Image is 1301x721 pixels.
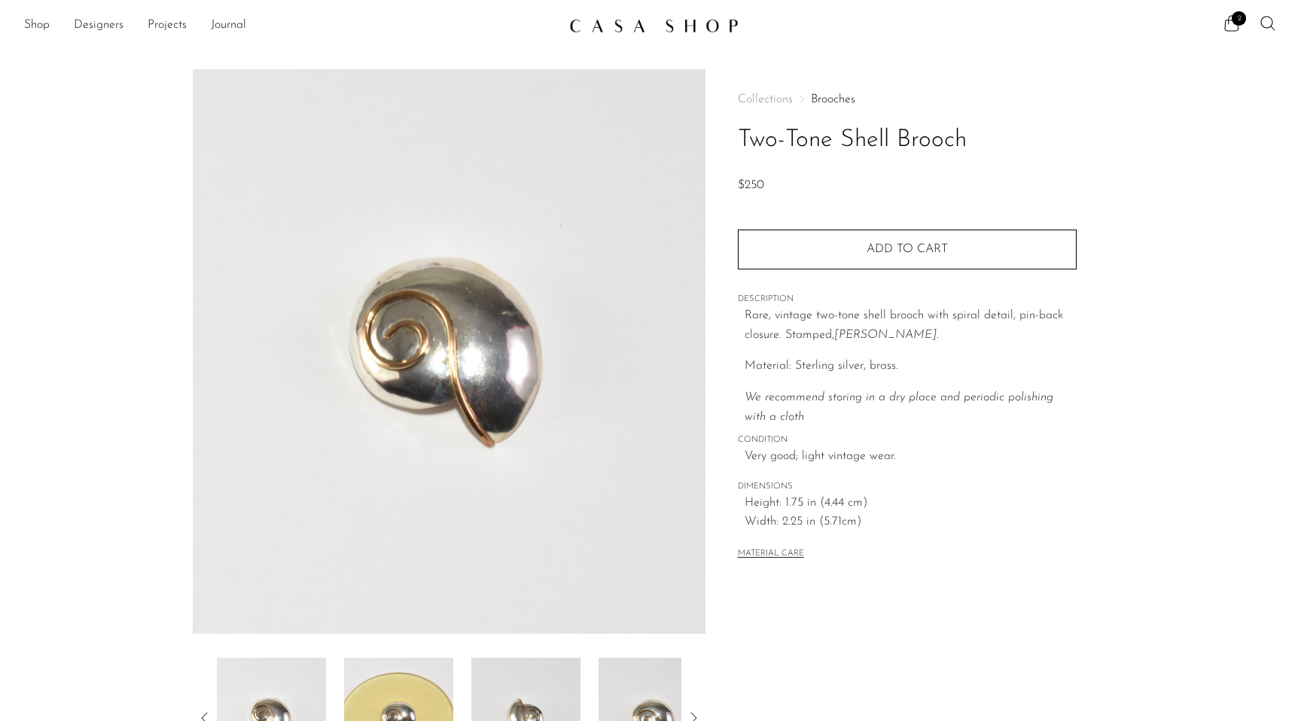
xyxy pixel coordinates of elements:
[745,306,1077,345] p: Rare, vintage two-tone shell brooch with spiral detail, pin-back closure. Stamped,
[834,329,939,341] em: [PERSON_NAME].
[745,391,1053,423] i: We recommend storing in a dry place and periodic polishing with a cloth
[193,69,705,634] img: Two-Tone Shell Brooch
[24,16,50,35] a: Shop
[211,16,246,35] a: Journal
[738,549,804,560] button: MATERIAL CARE
[738,434,1077,447] span: CONDITION
[738,93,1077,105] nav: Breadcrumbs
[738,293,1077,306] span: DESCRIPTION
[745,447,1077,467] span: Very good; light vintage wear.
[738,179,764,191] span: $250
[867,243,948,255] span: Add to cart
[24,13,557,38] ul: NEW HEADER MENU
[738,93,793,105] span: Collections
[74,16,123,35] a: Designers
[24,13,557,38] nav: Desktop navigation
[745,357,1077,376] p: Material: Sterling silver, brass.
[1232,11,1246,26] span: 2
[738,121,1077,160] h1: Two-Tone Shell Brooch
[738,480,1077,494] span: DIMENSIONS
[738,230,1077,269] button: Add to cart
[745,513,1077,532] span: Width: 2.25 in (5.71cm)
[811,93,855,105] a: Brooches
[148,16,187,35] a: Projects
[745,494,1077,513] span: Height: 1.75 in (4.44 cm)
